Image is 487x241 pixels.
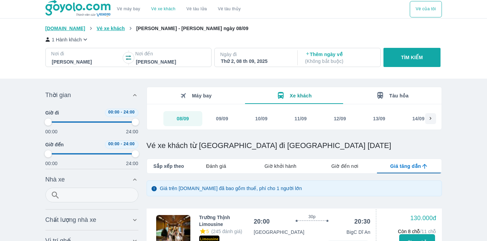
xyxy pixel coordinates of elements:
span: Giờ đến nơi [331,163,358,170]
div: Thứ 2, 08 th 09, 2025 [221,58,290,65]
p: Nơi đi [51,50,122,57]
span: Giờ đi [45,109,59,116]
span: 00:00 [108,110,120,115]
a: Vé xe khách [151,6,175,12]
a: Vé máy bay [117,6,140,12]
button: 1 Hành khách [45,36,89,43]
div: lab API tabs example [184,159,441,173]
div: Nhà xe [45,188,138,207]
span: - [121,110,122,115]
p: ( Không bắt buộc ) [305,58,374,65]
p: 24:00 [126,160,138,167]
span: Trường Thịnh Limousine [199,214,254,228]
span: 24:00 [123,142,135,146]
span: / 11 chỗ [420,229,436,234]
span: 30p [308,214,315,219]
div: Thời gian [45,109,138,167]
p: 24:00 [126,128,138,135]
span: Giờ khởi hành [265,163,296,170]
h1: Vé xe khách từ [GEOGRAPHIC_DATA] đi [GEOGRAPHIC_DATA] [DATE] [147,141,442,150]
span: Còn 8 chỗ [398,229,436,234]
p: Ngày đi [220,51,290,58]
div: 10/09 [255,115,268,122]
p: Giá trên [DOMAIN_NAME] đã bao gồm thuế, phí cho 1 người lớn [160,185,302,192]
span: - [121,142,122,146]
span: Vé xe khách [97,26,125,31]
p: [GEOGRAPHIC_DATA] [254,229,304,236]
span: 00:00 [108,142,120,146]
p: 00:00 [45,160,58,167]
span: Giá tăng dần [390,163,421,170]
p: TÌM KIẾM [401,54,423,61]
div: 12/09 [334,115,346,122]
button: Vé tàu thủy [212,1,246,17]
a: Vé tàu lửa [181,1,213,17]
div: 130.000đ [410,214,436,222]
p: Thêm ngày về [305,51,374,65]
p: 00:00 [45,128,58,135]
p: BigC Dĩ An [347,229,370,236]
div: Chất lượng nhà xe [45,212,138,228]
span: 24:00 [123,110,135,115]
div: choose transportation mode [111,1,246,17]
span: 5 [206,229,209,234]
span: Thời gian [45,91,71,99]
button: Vé của tôi [410,1,442,17]
div: 20:00 [254,217,270,226]
span: Nhà xe [45,175,65,184]
p: 1 Hành khách [52,36,82,43]
span: Máy bay [192,93,212,98]
div: 13/09 [373,115,385,122]
div: 09/09 [216,115,228,122]
span: Tàu hỏa [389,93,409,98]
div: Nhà xe [45,171,138,188]
div: choose transportation mode [410,1,442,17]
div: 20:30 [354,217,370,226]
nav: breadcrumb [45,25,442,32]
span: Đánh giá [206,163,226,170]
button: TÌM KIẾM [383,48,441,67]
div: scrollable day and price [163,111,425,126]
span: Chất lượng nhà xe [45,216,96,224]
span: [PERSON_NAME] - [PERSON_NAME] ngày 08/09 [136,26,248,31]
p: Nơi đến [135,50,206,57]
div: Thời gian [45,87,138,103]
div: 08/09 [177,115,189,122]
span: Sắp xếp theo [153,163,184,170]
span: Giờ đến [45,141,64,148]
span: (245 đánh giá) [211,229,242,234]
span: Xe khách [290,93,312,98]
div: 14/09 [412,115,424,122]
div: 11/09 [295,115,307,122]
span: [DOMAIN_NAME] [45,26,85,31]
